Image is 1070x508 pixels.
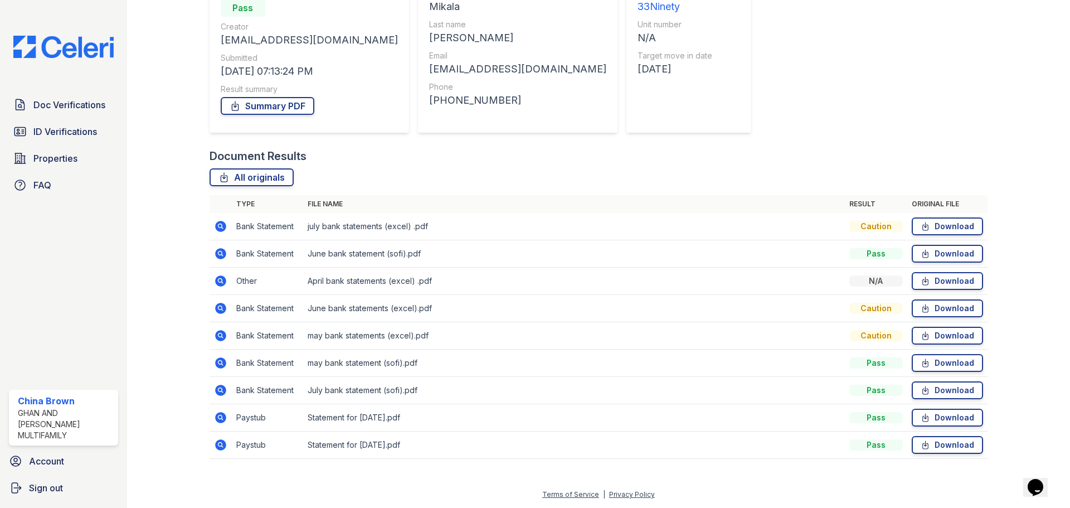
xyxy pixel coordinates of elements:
[1023,463,1059,497] iframe: chat widget
[232,268,303,295] td: Other
[912,381,983,399] a: Download
[303,213,845,240] td: july bank statements (excel) .pdf
[849,248,903,259] div: Pass
[912,299,983,317] a: Download
[303,240,845,268] td: June bank statement (sofi).pdf
[912,354,983,372] a: Download
[9,174,118,196] a: FAQ
[603,490,605,499] div: |
[29,481,63,495] span: Sign out
[221,52,398,64] div: Submitted
[232,404,303,432] td: Paystub
[638,19,712,30] div: Unit number
[232,213,303,240] td: Bank Statement
[4,477,123,499] a: Sign out
[429,61,606,77] div: [EMAIL_ADDRESS][DOMAIN_NAME]
[303,322,845,350] td: may bank statements (excel).pdf
[33,125,97,138] span: ID Verifications
[303,404,845,432] td: Statement for [DATE].pdf
[912,217,983,235] a: Download
[9,147,118,170] a: Properties
[912,272,983,290] a: Download
[849,303,903,314] div: Caution
[221,21,398,32] div: Creator
[303,432,845,459] td: Statement for [DATE].pdf
[221,84,398,95] div: Result summary
[429,19,606,30] div: Last name
[303,195,845,213] th: File name
[303,377,845,404] td: July bank statement (sofi).pdf
[221,97,314,115] a: Summary PDF
[912,245,983,263] a: Download
[9,120,118,143] a: ID Verifications
[849,330,903,341] div: Caution
[33,152,77,165] span: Properties
[232,322,303,350] td: Bank Statement
[849,412,903,423] div: Pass
[638,30,712,46] div: N/A
[912,409,983,427] a: Download
[429,93,606,108] div: [PHONE_NUMBER]
[849,439,903,451] div: Pass
[4,36,123,58] img: CE_Logo_Blue-a8612792a0a2168367f1c8372b55b34899dd931a85d93a1a3d3e32e68fde9ad4.png
[29,454,64,468] span: Account
[18,394,114,408] div: China Brown
[232,350,303,377] td: Bank Statement
[849,275,903,287] div: N/A
[18,408,114,441] div: Ghan and [PERSON_NAME] Multifamily
[33,178,51,192] span: FAQ
[232,240,303,268] td: Bank Statement
[221,64,398,79] div: [DATE] 07:13:24 PM
[849,357,903,369] div: Pass
[303,295,845,322] td: June bank statements (excel).pdf
[210,168,294,186] a: All originals
[912,436,983,454] a: Download
[303,350,845,377] td: may bank statement (sofi).pdf
[429,81,606,93] div: Phone
[845,195,907,213] th: Result
[542,490,599,499] a: Terms of Service
[849,385,903,396] div: Pass
[303,268,845,295] td: April bank statements (excel) .pdf
[907,195,988,213] th: Original file
[609,490,655,499] a: Privacy Policy
[429,50,606,61] div: Email
[9,94,118,116] a: Doc Verifications
[33,98,105,112] span: Doc Verifications
[232,377,303,404] td: Bank Statement
[912,327,983,345] a: Download
[210,148,307,164] div: Document Results
[4,450,123,472] a: Account
[638,50,712,61] div: Target move in date
[849,221,903,232] div: Caution
[232,295,303,322] td: Bank Statement
[232,432,303,459] td: Paystub
[429,30,606,46] div: [PERSON_NAME]
[638,61,712,77] div: [DATE]
[232,195,303,213] th: Type
[221,32,398,48] div: [EMAIL_ADDRESS][DOMAIN_NAME]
